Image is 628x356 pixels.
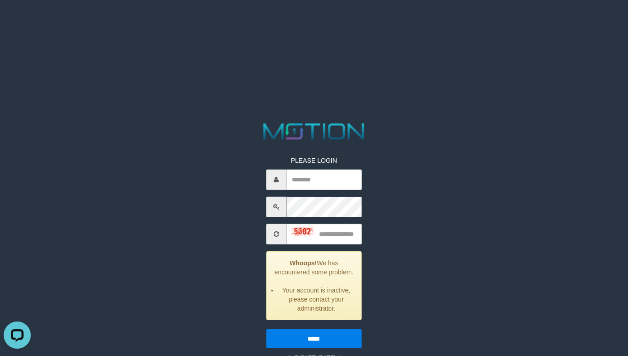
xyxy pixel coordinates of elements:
strong: Whoops! [290,259,317,267]
p: PLEASE LOGIN [266,156,362,165]
img: MOTION_logo.png [259,121,369,142]
li: Your account is inactive, please contact your administrator. [278,286,355,313]
img: captcha [291,227,314,236]
div: We has encountered some problem. [266,251,362,320]
button: Open LiveChat chat widget [4,4,31,31]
